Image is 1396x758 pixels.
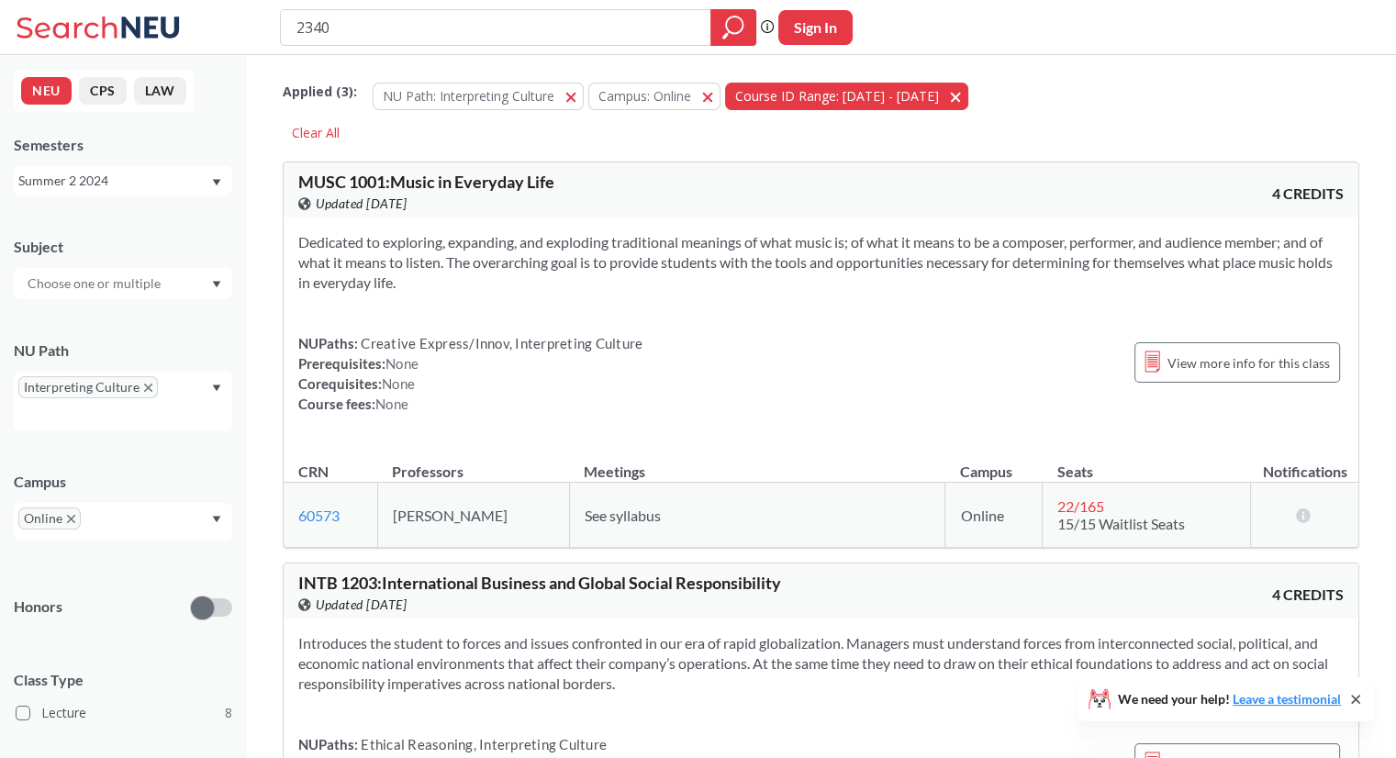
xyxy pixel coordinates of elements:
span: None [382,375,415,392]
span: Updated [DATE] [316,194,407,214]
span: 15/15 Waitlist Seats [1057,515,1185,532]
button: Course ID Range: [DATE] - [DATE] [725,83,968,110]
div: Dropdown arrow [14,268,232,299]
span: Ethical Reasoning, Interpreting Culture [358,736,607,752]
input: Choose one or multiple [18,273,173,295]
button: CPS [79,77,127,105]
section: Introduces the student to forces and issues confronted in our era of rapid globalization. Manager... [298,633,1344,694]
span: Interpreting CultureX to remove pill [18,376,158,398]
span: Applied ( 3 ): [283,82,357,102]
span: None [385,355,419,372]
th: Seats [1043,443,1251,483]
svg: X to remove pill [144,384,152,392]
svg: magnifying glass [722,15,744,40]
svg: Dropdown arrow [212,179,221,186]
td: Online [945,483,1043,548]
span: Creative Express/Innov, Interpreting Culture [358,335,642,351]
section: Dedicated to exploring, expanding, and exploding traditional meanings of what music is; of what i... [298,232,1344,293]
svg: Dropdown arrow [212,516,221,523]
div: NUPaths: Prerequisites: Corequisites: Course fees: [298,333,642,414]
th: Professors [377,443,569,483]
div: magnifying glass [710,9,756,46]
button: Campus: Online [588,83,720,110]
a: Leave a testimonial [1233,691,1341,707]
div: Campus [14,472,232,492]
label: Lecture [16,701,232,725]
div: Semesters [14,135,232,155]
button: NEU [21,77,72,105]
input: Class, professor, course number, "phrase" [295,12,698,43]
div: OnlineX to remove pillDropdown arrow [14,503,232,541]
svg: Dropdown arrow [212,385,221,392]
th: Notifications [1251,443,1358,483]
span: MUSC 1001 : Music in Everyday Life [298,172,554,192]
button: LAW [134,77,186,105]
div: Subject [14,237,232,257]
button: Sign In [778,10,853,45]
span: 4 CREDITS [1272,585,1344,605]
th: Campus [945,443,1043,483]
div: Interpreting CultureX to remove pillDropdown arrow [14,372,232,430]
span: View more info for this class [1167,351,1330,374]
td: [PERSON_NAME] [377,483,569,548]
span: 22 / 165 [1057,497,1104,515]
div: Clear All [283,119,349,147]
th: Meetings [569,443,945,483]
span: See syllabus [585,507,661,524]
span: OnlineX to remove pill [18,507,81,529]
svg: Dropdown arrow [212,281,221,288]
span: None [375,396,408,412]
div: NU Path [14,340,232,361]
span: INTB 1203 : International Business and Global Social Responsibility [298,573,781,593]
span: NU Path: Interpreting Culture [383,87,554,105]
a: 60573 [298,507,340,524]
span: We need your help! [1118,693,1341,706]
div: CRN [298,462,329,482]
span: Course ID Range: [DATE] - [DATE] [735,87,939,105]
span: 8 [225,703,232,723]
div: Summer 2 2024 [18,171,210,191]
button: NU Path: Interpreting Culture [373,83,584,110]
span: Campus: Online [598,87,691,105]
svg: X to remove pill [67,515,75,523]
div: Summer 2 2024Dropdown arrow [14,166,232,195]
span: Class Type [14,670,232,690]
span: 4 CREDITS [1272,184,1344,204]
p: Honors [14,596,62,618]
span: Updated [DATE] [316,595,407,615]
